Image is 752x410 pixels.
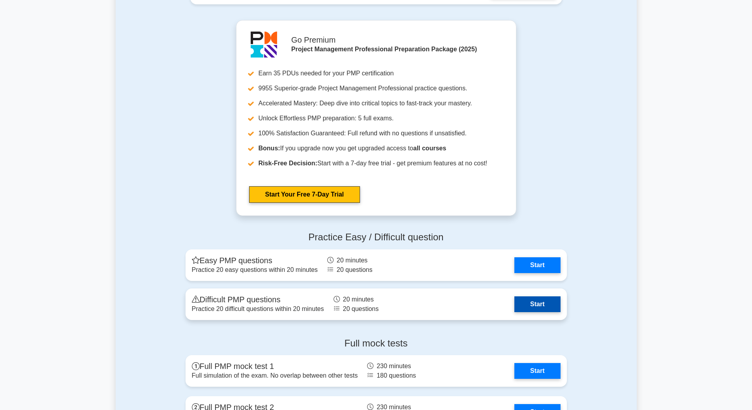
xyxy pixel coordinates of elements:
[514,363,560,379] a: Start
[186,338,567,349] h4: Full mock tests
[186,232,567,243] h4: Practice Easy / Difficult question
[514,296,560,312] a: Start
[514,257,560,273] a: Start
[249,186,360,203] a: Start Your Free 7-Day Trial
